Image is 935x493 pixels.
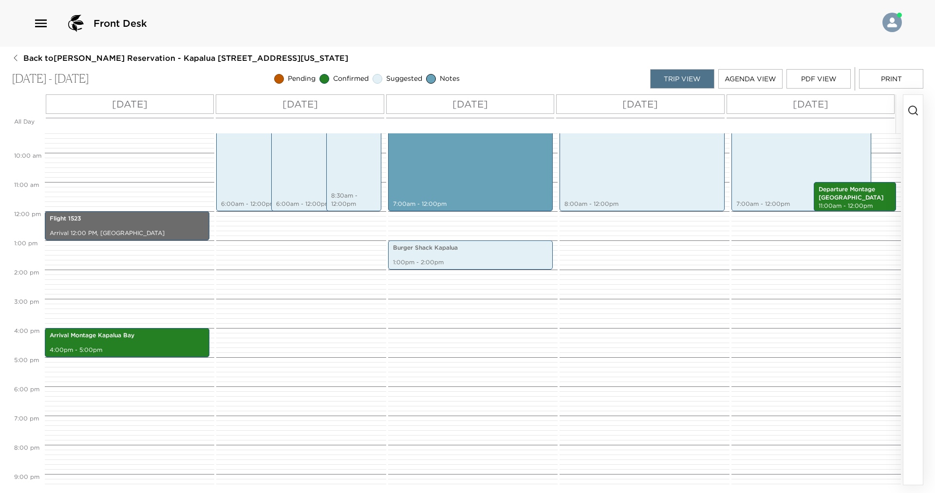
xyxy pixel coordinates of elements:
[12,152,44,159] span: 10:00 AM
[12,298,41,305] span: 3:00 PM
[50,215,205,223] p: Flight 1523
[12,356,41,364] span: 5:00 PM
[564,200,719,208] p: 8:00am - 12:00pm
[12,181,41,188] span: 11:00 AM
[282,97,318,111] p: [DATE]
[64,12,88,35] img: logo
[112,97,148,111] p: [DATE]
[12,72,89,86] p: [DATE] - [DATE]
[12,210,43,218] span: 12:00 PM
[727,94,895,114] button: [DATE]
[393,258,548,267] p: 1:00pm - 2:00pm
[23,53,348,63] span: Back to [PERSON_NAME] Reservation - Kapalua [STREET_ADDRESS][US_STATE]
[45,328,209,357] div: Arrival Montage Kapalua Bay4:00pm - 5:00pm
[622,97,658,111] p: [DATE]
[45,211,209,240] div: Flight 1523Arrival 12:00 PM, [GEOGRAPHIC_DATA]
[12,269,41,276] span: 2:00 PM
[12,415,41,422] span: 7:00 PM
[386,94,554,114] button: [DATE]
[882,13,902,32] img: User
[388,65,553,211] div: Aloha [DATE]7:00am - 12:00pm
[331,192,376,208] p: 8:30am - 12:00pm
[793,97,828,111] p: [DATE]
[819,185,891,202] p: Departure Montage [GEOGRAPHIC_DATA]
[326,109,381,211] div: Beach Day8:30am - 12:00pm
[393,200,548,208] p: 7:00am - 12:00pm
[393,244,548,252] p: Burger Shack Kapalua
[12,53,348,63] button: Back to[PERSON_NAME] Reservation - Kapalua [STREET_ADDRESS][US_STATE]
[736,200,867,208] p: 7:00am - 12:00pm
[386,74,422,84] span: Suggested
[859,69,923,89] button: Print
[786,69,851,89] button: PDF View
[560,94,724,211] div: Napili Farmers Market8:00am - 12:00pm
[14,118,42,126] p: All Day
[221,200,305,208] p: 6:00am - 12:00pm
[12,327,42,334] span: 4:00 PM
[814,182,896,211] div: Departure Montage [GEOGRAPHIC_DATA]11:00am - 12:00pm
[12,385,42,393] span: 6:00 PM
[718,69,783,89] button: Agenda View
[50,331,205,340] p: Arrival Montage Kapalua Bay
[440,74,460,84] span: Notes
[12,444,42,451] span: 8:00 PM
[216,94,384,114] button: [DATE]
[288,74,316,84] span: Pending
[650,69,714,89] button: Trip View
[819,202,891,210] p: 11:00am - 12:00pm
[93,17,147,30] span: Front Desk
[12,473,42,480] span: 9:00 PM
[333,74,369,84] span: Confirmed
[731,65,872,211] div: Farewell to Maui (Departure Day - Open Morning)7:00am - 12:00pm
[50,346,205,354] p: 4:00pm - 5:00pm
[388,240,553,270] div: Burger Shack Kapalua1:00pm - 2:00pm
[556,94,724,114] button: [DATE]
[50,229,205,237] p: Arrival 12:00 PM, [GEOGRAPHIC_DATA]
[46,94,214,114] button: [DATE]
[12,239,40,247] span: 1:00 PM
[276,200,360,208] p: 6:00am - 12:00pm
[452,97,488,111] p: [DATE]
